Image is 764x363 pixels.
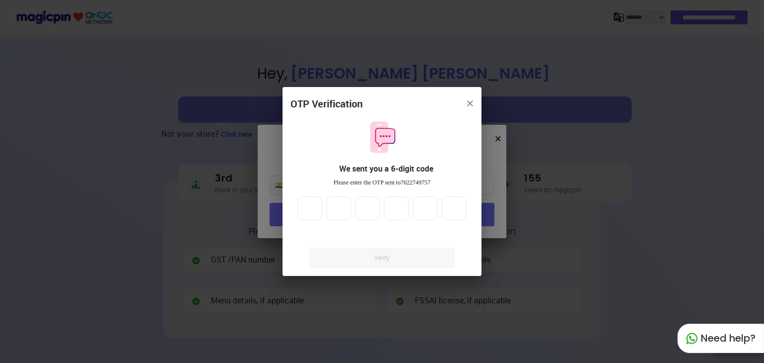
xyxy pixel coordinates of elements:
img: otpMessageIcon.11fa9bf9.svg [365,120,399,154]
div: Need help? [677,324,764,353]
a: Verify [309,248,455,268]
div: We sent you a 6-digit code [298,163,474,175]
button: close [461,94,479,112]
div: OTP Verification [290,97,363,111]
div: Please enter the OTP sent to 7022749757 [290,179,474,187]
img: 8zTxi7IzMsfkYqyYgBgfvSHvmzQA9juT1O3mhMgBDT8p5s20zMZ2JbefE1IEBlkXHwa7wAFxGwdILBLhkAAAAASUVORK5CYII= [467,100,473,106]
img: whatapp_green.7240e66a.svg [686,333,698,345]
